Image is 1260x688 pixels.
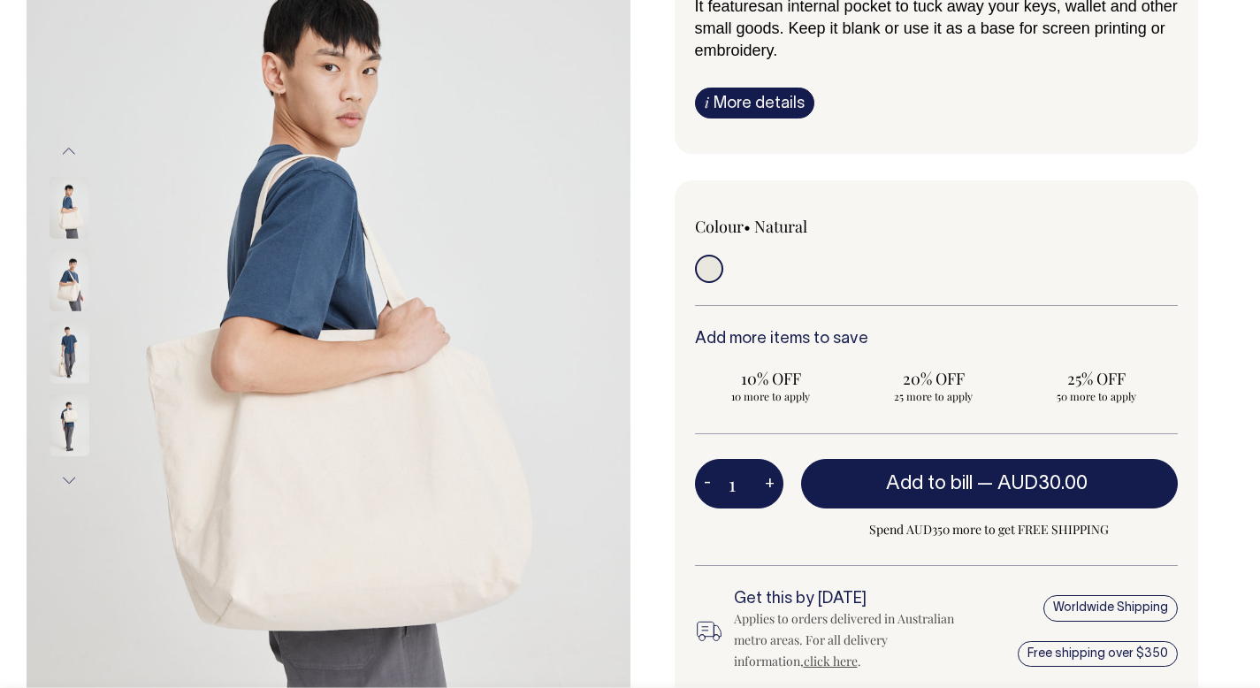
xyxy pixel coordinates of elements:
button: Previous [56,132,82,172]
button: Next [56,461,82,501]
span: AUD30.00 [997,475,1088,493]
label: Natural [754,216,807,237]
span: 10 more to apply [704,389,838,403]
img: natural [50,321,89,383]
a: iMore details [695,88,814,118]
img: natural [50,394,89,455]
span: 20% OFF [867,368,1001,389]
a: click here [804,653,858,669]
span: 25 more to apply [867,389,1001,403]
button: + [756,466,783,501]
span: i [705,93,709,111]
span: 50 more to apply [1029,389,1164,403]
img: natural [50,176,89,238]
span: Add to bill [886,475,973,493]
span: • [744,216,751,237]
div: Colour [695,216,889,237]
span: Spend AUD350 more to get FREE SHIPPING [801,519,1179,540]
span: 10% OFF [704,368,838,389]
img: natural [50,248,89,310]
input: 25% OFF 50 more to apply [1020,363,1172,409]
input: 20% OFF 25 more to apply [858,363,1010,409]
h6: Get this by [DATE] [734,591,958,608]
div: Applies to orders delivered in Australian metro areas. For all delivery information, . [734,608,958,672]
button: Add to bill —AUD30.00 [801,459,1179,508]
h6: Add more items to save [695,331,1179,348]
span: 25% OFF [1029,368,1164,389]
span: — [977,475,1092,493]
button: - [695,466,720,501]
input: 10% OFF 10 more to apply [695,363,847,409]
